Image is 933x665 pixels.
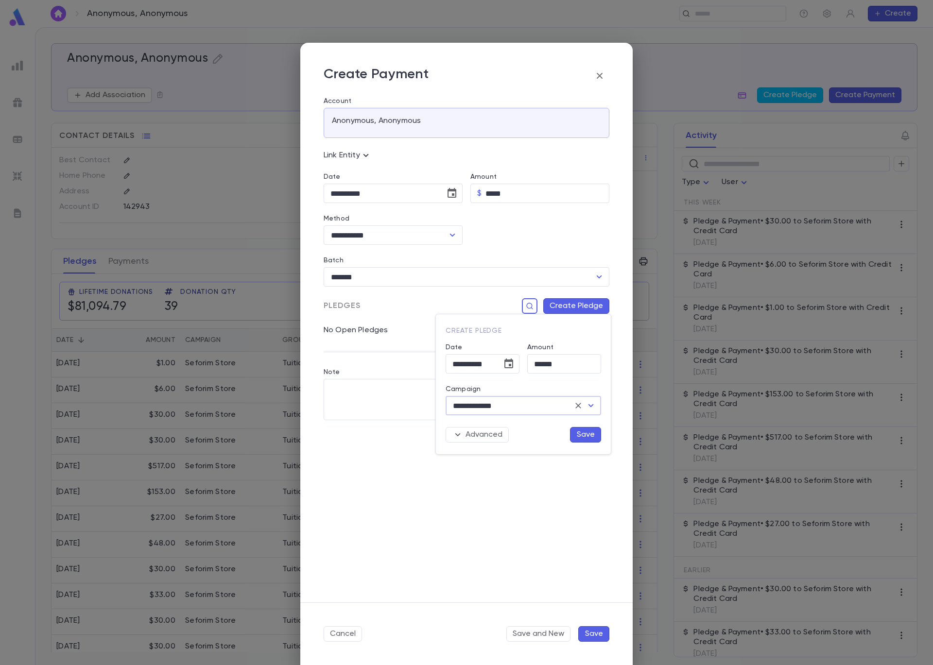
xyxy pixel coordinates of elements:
button: Choose date, selected date is May 23, 2025 [499,354,518,374]
button: Advanced [446,427,509,443]
label: Campaign [446,385,481,393]
span: Create Pledge [446,327,502,334]
button: Open [584,399,598,412]
button: Clear [571,399,585,412]
label: Date [446,343,519,351]
button: Save [570,427,601,443]
label: Amount [527,343,553,351]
